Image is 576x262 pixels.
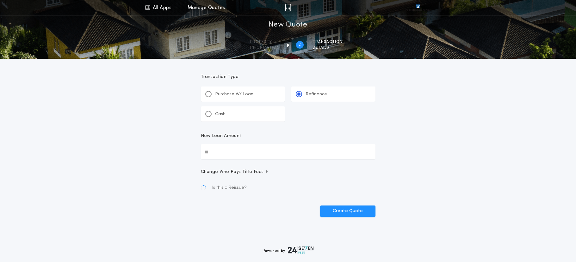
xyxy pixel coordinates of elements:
[405,4,431,11] img: vs-icon
[313,45,343,50] span: details
[285,4,291,11] img: img
[215,111,226,117] p: Cash
[201,74,375,80] p: Transaction Type
[201,169,269,175] span: Change Who Pays Title Fees
[288,246,314,254] img: logo
[313,39,343,45] span: Transaction
[201,169,375,175] button: Change Who Pays Title Fees
[212,185,247,191] span: Is this a Reissue?
[250,45,280,50] span: information
[201,133,242,139] p: New Loan Amount
[250,39,280,45] span: Property
[299,42,301,47] h2: 2
[306,91,327,98] p: Refinance
[269,20,307,30] h1: New Quote
[263,246,314,254] div: Powered by
[201,144,375,159] input: New Loan Amount
[215,91,253,98] p: Purchase W/ Loan
[320,205,375,217] button: Create Quote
